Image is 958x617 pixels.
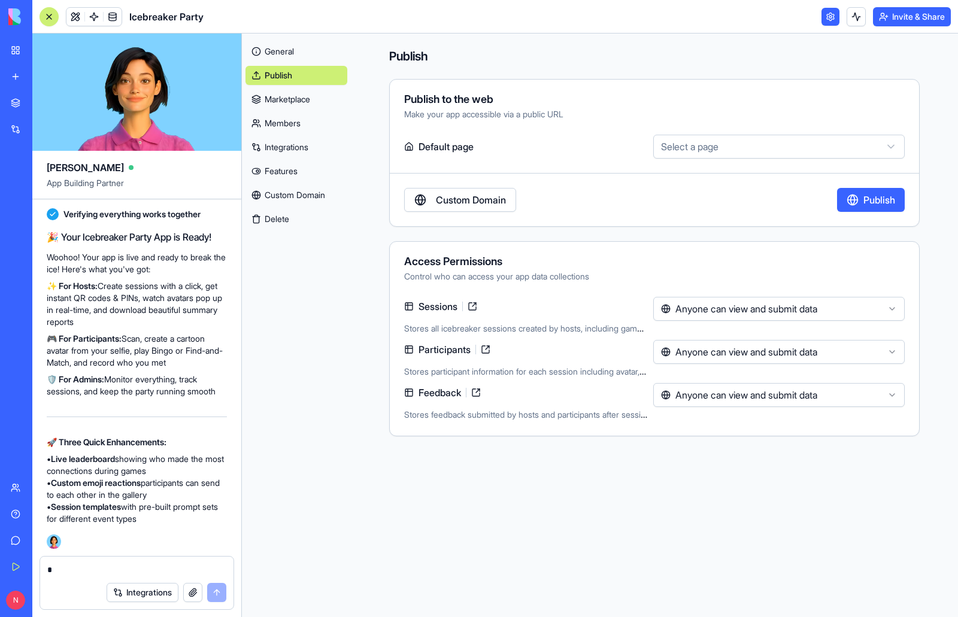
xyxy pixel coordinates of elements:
a: Marketplace [245,90,347,109]
span: Verifying everything works together [63,208,201,220]
p: Scan, create a cartoon avatar from your selfie, play Bingo or Find-and-Match, and record who you met [47,333,227,369]
img: logo [8,8,83,25]
div: Publish to the web [404,94,905,105]
div: Control who can access your app data collections [404,270,905,282]
p: • showing who made the most connections during games • participants can send to each other in the... [47,453,227,525]
span: Stores participant information for each session including avatar, profile, and game progress [404,365,742,377]
p: Create sessions with a click, get instant QR codes & PINs, watch avatars pop up in real-time, and... [47,280,227,328]
strong: Custom emoji reactions [51,478,141,488]
span: N [6,591,25,610]
a: Custom Domain [245,186,347,205]
a: Integrations [245,138,347,157]
p: Woohoo! Your app is live and ready to break the ice! Here's what you've got: [47,251,227,275]
span: Feedback [414,385,466,400]
div: Make your app accessible via a public URL [404,108,905,120]
p: Monitor everything, track sessions, and keep the party running smooth [47,373,227,397]
strong: 🛡️ For Admins: [47,374,104,384]
label: Default page [404,135,648,159]
a: General [245,42,347,61]
a: Custom Domain [404,188,516,212]
strong: Session templates [51,501,121,512]
strong: ✨ For Hosts: [47,281,98,291]
button: Publish [837,188,905,212]
span: Stores feedback submitted by hosts and participants after sessions end [404,408,671,420]
strong: Live leaderboard [51,454,115,464]
span: App Building Partner [47,177,227,199]
button: Integrations [107,583,178,602]
h4: Publish [389,48,920,65]
h3: 🚀 Three Quick Enhancements: [47,436,227,448]
span: Participants [414,342,475,357]
span: Stores all icebreaker sessions created by hosts, including game configuration, access credentials... [404,322,856,334]
span: Sessions [414,299,462,314]
a: Publish [245,66,347,85]
span: Icebreaker Party [129,10,204,24]
img: Ella_00000_wcx2te.png [47,534,61,549]
a: Members [245,114,347,133]
div: Access Permissions [404,256,905,267]
button: Delete [245,209,347,229]
a: Features [245,162,347,181]
h2: 🎉 Your Icebreaker Party App is Ready! [47,230,227,244]
button: Invite & Share [873,7,951,26]
strong: 🎮 For Participants: [47,333,122,344]
span: [PERSON_NAME] [47,160,124,175]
